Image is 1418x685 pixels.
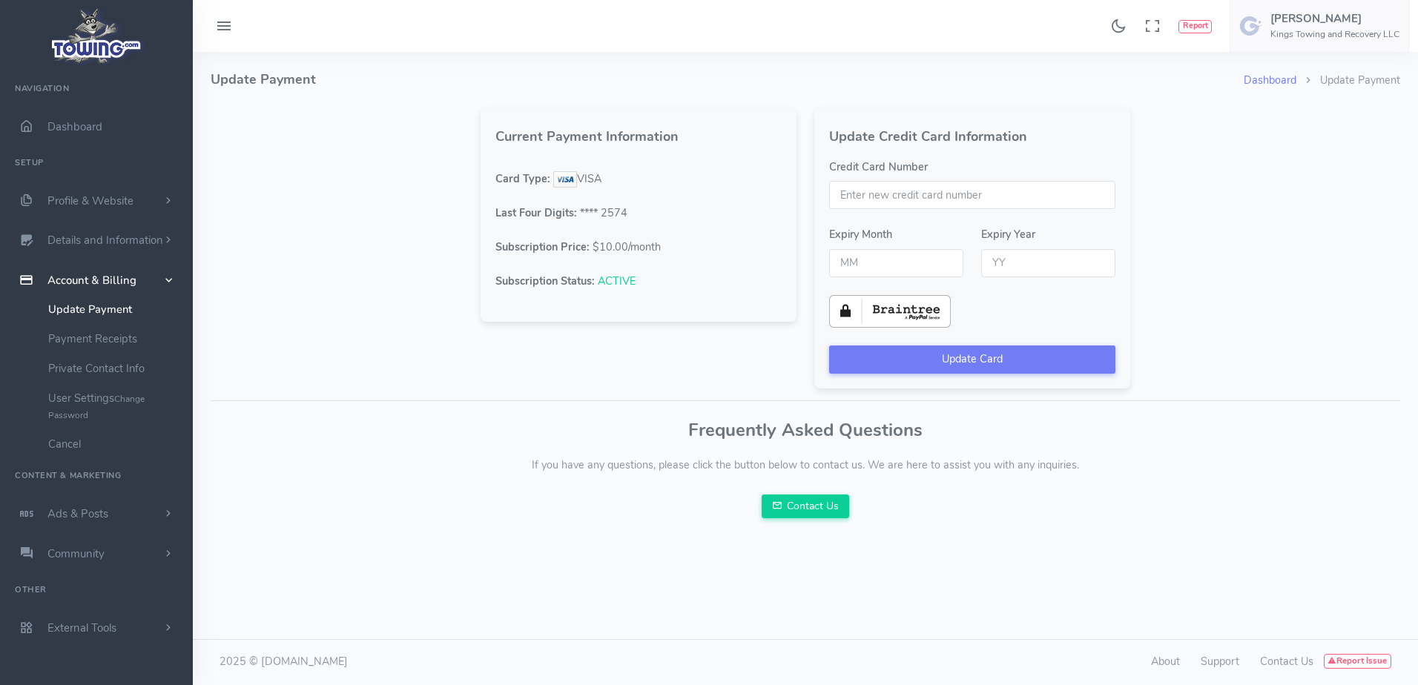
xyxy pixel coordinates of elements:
button: Report [1178,20,1212,33]
h4: Update Payment [211,52,1244,107]
span: Profile & Website [47,193,133,208]
span: Dashboard [47,119,102,134]
a: Contact Us [1260,654,1313,669]
a: Dashboard [1244,73,1296,87]
img: logo [47,4,147,67]
li: Update Payment [1296,73,1400,89]
input: YY [981,249,1115,277]
p: If you have any questions, please click the button below to contact us. We are here to assist you... [211,457,1400,474]
a: Cancel [37,429,193,459]
a: Update Payment [37,294,193,324]
input: Enter new credit card number [829,181,1115,209]
label: Expiry Month [829,227,892,243]
span: Details and Information [47,234,163,248]
a: Support [1201,654,1239,669]
span: Subscription Status: [495,274,595,288]
h6: Kings Towing and Recovery LLC [1270,30,1399,39]
img: visa.png [553,171,577,188]
h4: Current Payment Information [495,130,782,145]
span: Subscription Price: [495,239,590,254]
span: VISA [553,171,601,186]
span: ACTIVE [598,274,636,288]
label: Expiry Year [981,227,1035,243]
span: External Tools [47,621,116,635]
span: $10.00/month [593,239,661,254]
h3: Frequently Asked Questions [211,420,1400,440]
span: Ads & Posts [47,506,108,521]
a: Payment Receipts [37,324,193,354]
span: Card Type: [495,171,550,186]
img: braintree-badge-light.png [829,295,951,328]
input: MM [829,249,963,277]
a: Private Contact Info [37,354,193,383]
a: About [1151,654,1180,669]
button: Report Issue [1324,654,1391,669]
span: Last Four Digits: [495,205,577,220]
img: user-image [1239,14,1263,38]
h5: [PERSON_NAME] [1270,13,1399,24]
label: Credit Card Number [829,159,928,176]
a: Contact Us [762,494,849,518]
h4: Update Credit Card Information [829,130,1115,145]
div: 2025 © [DOMAIN_NAME] [211,654,805,670]
span: Community [47,546,105,561]
span: Account & Billing [47,273,136,288]
a: User SettingsChange Password [37,383,193,429]
button: Update Card [829,345,1115,374]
